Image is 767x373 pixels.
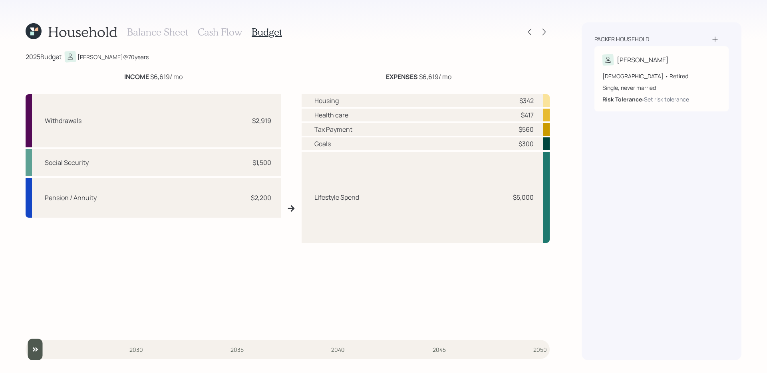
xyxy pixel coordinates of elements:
[45,116,81,125] div: Withdrawals
[45,193,97,202] div: Pension / Annuity
[251,193,271,202] div: $2,200
[519,125,534,134] div: $560
[594,35,649,43] div: Packer household
[602,72,721,80] div: [DEMOGRAPHIC_DATA] • Retired
[252,158,271,167] div: $1,500
[513,192,534,202] div: $5,000
[386,72,451,81] div: $6,619 / mo
[602,95,644,103] b: Risk Tolerance:
[252,26,282,38] h3: Budget
[519,96,534,105] div: $342
[127,26,188,38] h3: Balance Sheet
[77,53,149,61] div: [PERSON_NAME] @ 70 years
[386,72,418,81] b: EXPENSES
[519,139,534,149] div: $300
[314,192,359,202] div: Lifestyle Spend
[617,55,669,65] div: [PERSON_NAME]
[602,83,721,92] div: Single, never married
[644,95,689,103] div: Set risk tolerance
[45,158,89,167] div: Social Security
[198,26,242,38] h3: Cash Flow
[314,139,331,149] div: Goals
[26,52,62,62] div: 2025 Budget
[314,96,339,105] div: Housing
[124,72,149,81] b: INCOME
[521,110,534,120] div: $417
[124,72,183,81] div: $6,619 / mo
[314,125,352,134] div: Tax Payment
[314,110,348,120] div: Health care
[252,116,271,125] div: $2,919
[48,23,117,40] h1: Household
